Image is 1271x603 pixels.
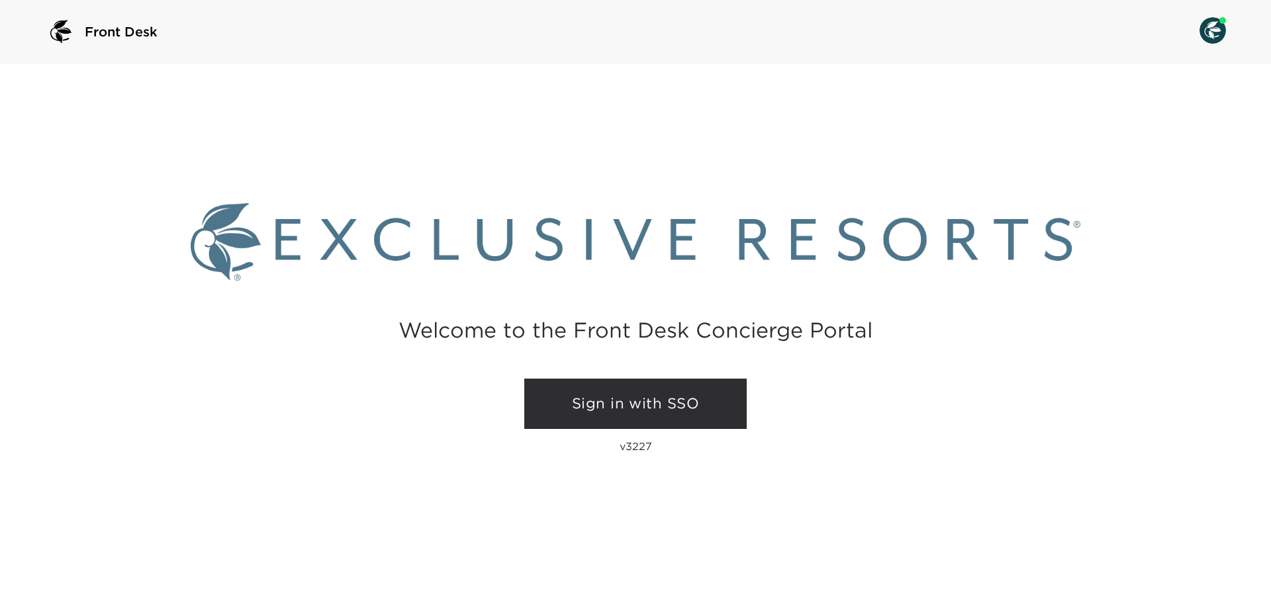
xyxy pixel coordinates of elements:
p: v3227 [620,440,652,453]
a: Sign in with SSO [524,379,747,429]
span: Front Desk [85,23,158,41]
img: Exclusive Resorts logo [191,203,1080,281]
img: User [1200,17,1226,44]
img: logo [45,16,77,48]
h2: Welcome to the Front Desk Concierge Portal [399,320,872,340]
